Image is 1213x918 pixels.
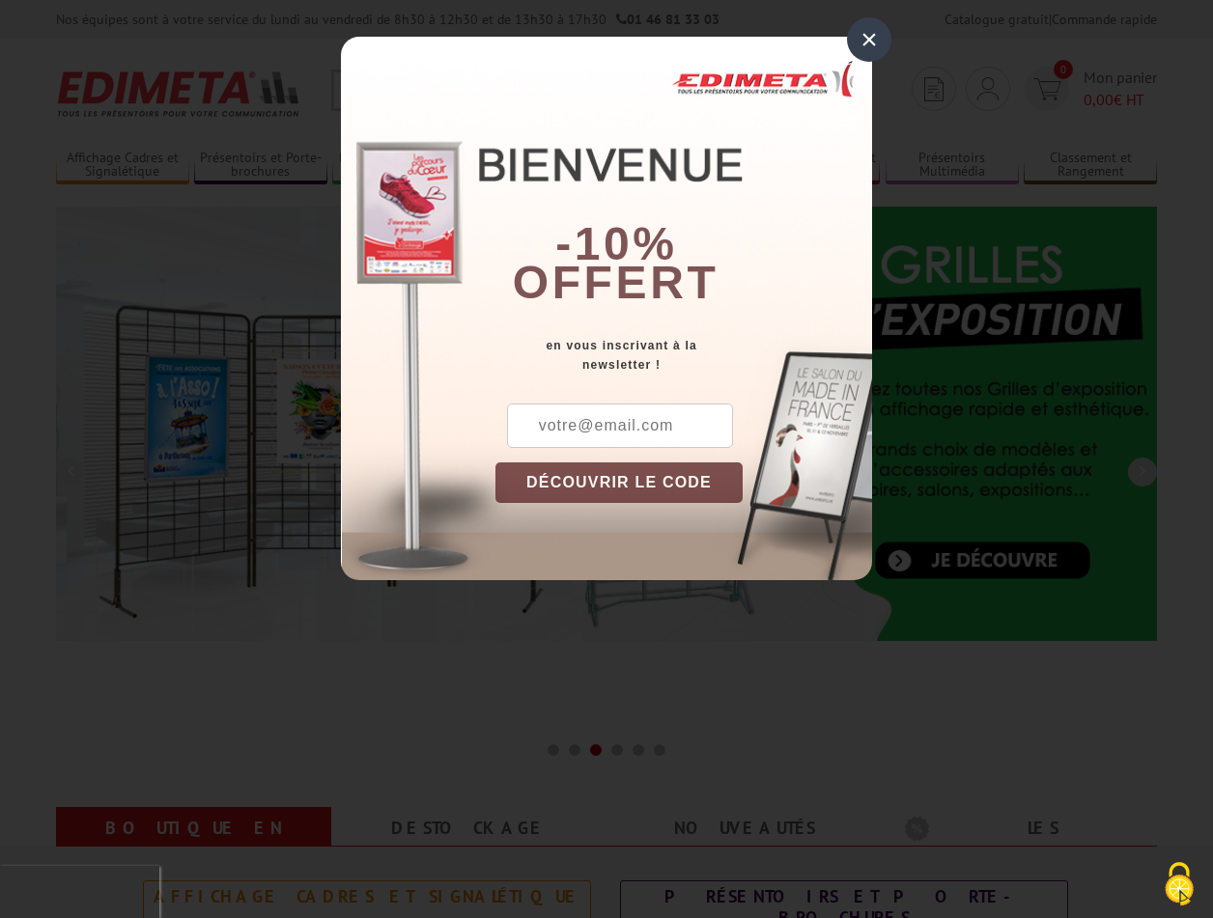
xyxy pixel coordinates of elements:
[555,218,677,269] b: -10%
[1155,860,1203,908] img: Cookies (fenêtre modale)
[847,17,891,62] div: ×
[507,403,733,448] input: votre@email.com
[495,462,743,503] button: DÉCOUVRIR LE CODE
[1145,852,1213,918] button: Cookies (fenêtre modale)
[495,336,872,375] div: en vous inscrivant à la newsletter !
[513,257,719,308] font: offert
